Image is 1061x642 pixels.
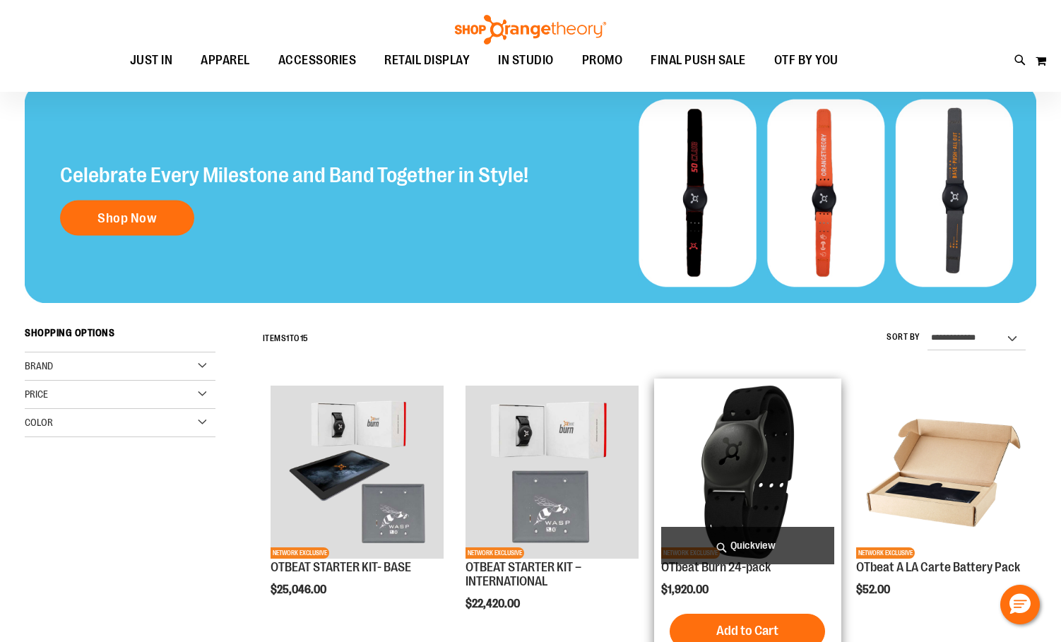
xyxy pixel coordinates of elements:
[271,547,329,559] span: NETWORK EXCLUSIVE
[887,331,920,343] label: Sort By
[60,164,528,186] h2: Celebrate Every Milestone and Band Together in Style!
[466,598,522,610] span: $22,420.00
[716,623,778,638] span: Add to Cart
[856,386,1029,561] a: Product image for OTbeat A LA Carte Battery PackNETWORK EXCLUSIVE
[774,44,838,76] span: OTF BY YOU
[849,379,1036,632] div: product
[661,527,834,564] a: Quickview
[271,560,411,574] a: OTBEAT STARTER KIT- BASE
[582,44,623,76] span: PROMO
[25,388,48,400] span: Price
[856,386,1029,559] img: Product image for OTbeat A LA Carte Battery Pack
[453,15,608,44] img: Shop Orangetheory
[760,44,853,77] a: OTF BY YOU
[263,328,309,350] h2: Items to
[466,560,581,588] a: OTBEAT STARTER KIT – INTERNATIONAL
[856,547,915,559] span: NETWORK EXCLUSIVE
[263,379,451,632] div: product
[466,547,524,559] span: NETWORK EXCLUSIVE
[498,44,554,76] span: IN STUDIO
[568,44,637,77] a: PROMO
[271,386,444,559] img: OTBEAT STARTER KIT- BASE
[25,360,53,371] span: Brand
[201,44,250,76] span: APPAREL
[286,333,290,343] span: 1
[661,560,771,574] a: OTbeat Burn 24-pack
[97,210,157,226] span: Shop Now
[651,44,746,76] span: FINAL PUSH SALE
[264,44,371,77] a: ACCESSORIES
[661,386,834,559] img: OTbeat Burn 24-pack
[856,560,1020,574] a: OTbeat A LA Carte Battery Pack
[384,44,470,76] span: RETAIL DISPLAY
[661,583,711,596] span: $1,920.00
[466,386,639,561] a: OTBEAT STARTER KIT – INTERNATIONALNETWORK EXCLUSIVE
[116,44,187,77] a: JUST IN
[856,583,892,596] span: $52.00
[271,386,444,561] a: OTBEAT STARTER KIT- BASENETWORK EXCLUSIVE
[271,583,328,596] span: $25,046.00
[60,201,194,236] a: Shop Now
[25,321,215,352] strong: Shopping Options
[300,333,309,343] span: 15
[186,44,264,77] a: APPAREL
[484,44,568,76] a: IN STUDIO
[130,44,173,76] span: JUST IN
[466,386,639,559] img: OTBEAT STARTER KIT – INTERNATIONAL
[370,44,484,77] a: RETAIL DISPLAY
[661,386,834,561] a: OTbeat Burn 24-packNETWORK EXCLUSIVE
[25,417,53,428] span: Color
[1000,585,1040,624] button: Hello, have a question? Let’s chat.
[636,44,760,77] a: FINAL PUSH SALE
[278,44,357,76] span: ACCESSORIES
